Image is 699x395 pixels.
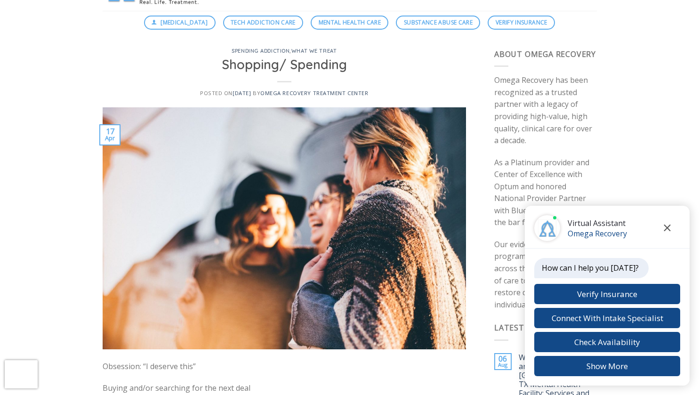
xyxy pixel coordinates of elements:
[223,16,304,30] a: Tech Addiction Care
[396,16,480,30] a: Substance Abuse Care
[144,16,216,30] a: [MEDICAL_DATA]
[231,18,296,27] span: Tech Addiction Care
[319,18,381,27] span: Mental Health Care
[114,48,455,54] h6: ,
[233,89,251,97] a: [DATE]
[103,361,466,373] p: Obsession: “I deserve this”
[311,16,388,30] a: Mental Health Care
[291,48,337,54] a: what we treat
[114,56,455,73] h1: Shopping/ Spending
[494,49,596,59] span: About Omega Recovery
[404,18,473,27] span: Substance Abuse Care
[496,18,547,27] span: Verify Insurance
[494,322,553,333] span: Latest Posts
[253,89,369,97] span: by
[161,18,208,27] span: [MEDICAL_DATA]
[232,48,289,54] a: spending addiction
[494,74,597,147] p: Omega Recovery has been recognized as a trusted partner with a legacy of providing high-value, hi...
[488,16,555,30] a: Verify Insurance
[5,360,38,388] iframe: reCAPTCHA
[260,89,368,97] a: Omega Recovery Treatment Center
[200,89,251,97] span: Posted on
[103,382,466,395] p: Buying and/or searching for the next deal
[494,239,597,311] p: Our evidence-based programs are delivered across the entire continuum of care to improve and rest...
[494,157,597,229] p: As a Platinum provider and Center of Excellence with Optum and honored National Provider Partner ...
